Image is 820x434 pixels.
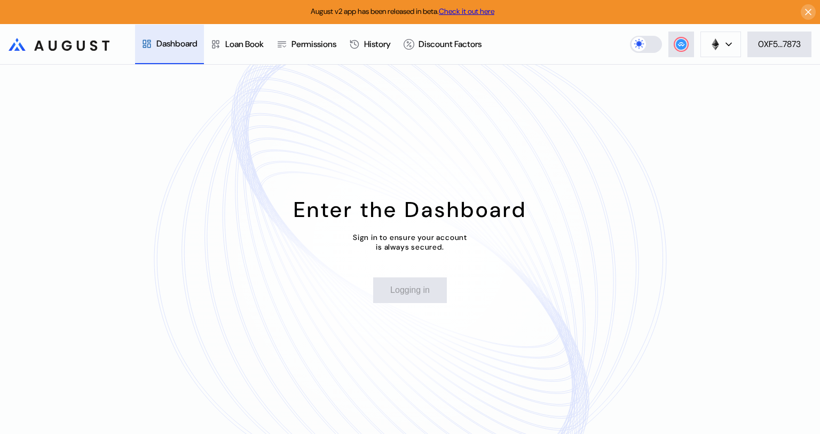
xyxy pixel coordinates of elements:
div: Discount Factors [419,38,482,50]
a: Permissions [270,25,343,64]
a: Check it out here [439,6,494,16]
div: Sign in to ensure your account is always secured. [353,232,467,252]
a: Discount Factors [397,25,488,64]
span: August v2 app has been released in beta. [311,6,494,16]
button: chain logo [700,32,741,57]
div: History [364,38,391,50]
a: Loan Book [204,25,270,64]
img: chain logo [709,38,721,50]
div: Permissions [291,38,336,50]
button: Logging in [373,277,447,303]
div: Dashboard [156,38,198,49]
div: Enter the Dashboard [294,196,527,223]
a: Dashboard [135,25,204,64]
div: 0XF5...7873 [758,38,801,50]
a: History [343,25,397,64]
button: 0XF5...7873 [747,32,811,57]
div: Loan Book [225,38,264,50]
